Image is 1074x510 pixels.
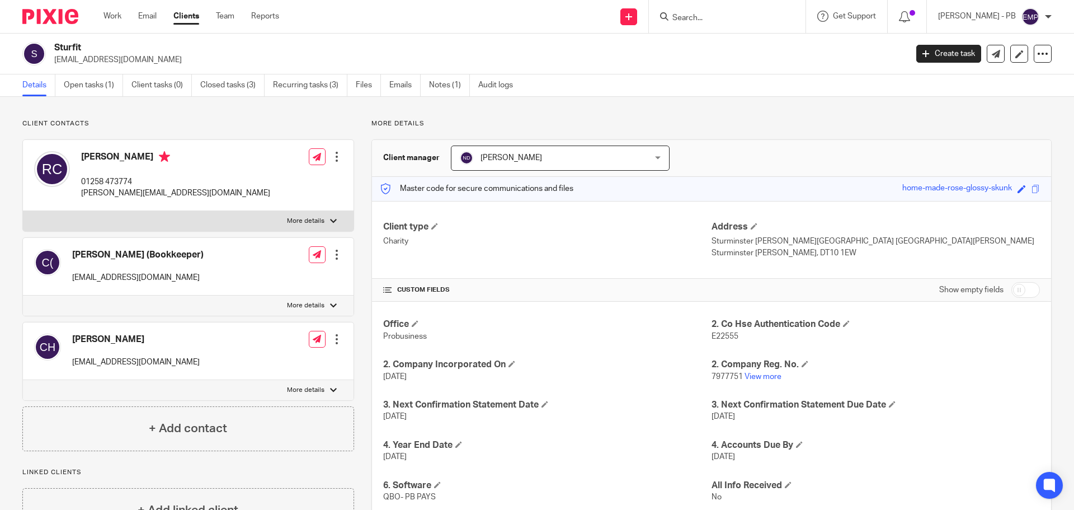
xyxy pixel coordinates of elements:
[287,386,324,395] p: More details
[383,333,427,340] span: Probusiness
[712,247,1040,259] p: Sturminster [PERSON_NAME], DT10 1EW
[131,74,192,96] a: Client tasks (0)
[383,413,407,420] span: [DATE]
[149,420,227,437] h4: + Add contact
[383,373,407,381] span: [DATE]
[712,413,735,420] span: [DATE]
[22,9,78,24] img: Pixie
[712,236,1040,247] p: Sturminster [PERSON_NAME][GEOGRAPHIC_DATA] [GEOGRAPHIC_DATA][PERSON_NAME]
[902,183,1012,195] div: home-made-rose-glossy-skunk
[712,373,743,381] span: 7977751
[938,11,1016,22] p: [PERSON_NAME] - PB
[34,334,61,361] img: svg%3E
[81,176,270,188] p: 01258 473774
[712,493,722,501] span: No
[64,74,123,96] a: Open tasks (1)
[671,13,772,24] input: Search
[383,399,712,411] h4: 3. Next Confirmation Statement Date
[383,236,712,247] p: Charity
[939,284,1004,296] label: Show empty fields
[383,221,712,233] h4: Client type
[712,319,1040,330] h4: 2. Co Hse Authentication Code
[460,151,473,165] img: svg%3E
[251,11,279,22] a: Reports
[81,151,270,165] h4: [PERSON_NAME]
[138,11,157,22] a: Email
[34,249,61,276] img: svg%3E
[712,359,1040,371] h4: 2. Company Reg. No.
[916,45,981,63] a: Create task
[745,373,781,381] a: View more
[22,468,354,477] p: Linked clients
[22,74,55,96] a: Details
[383,319,712,330] h4: Office
[173,11,199,22] a: Clients
[273,74,347,96] a: Recurring tasks (3)
[371,119,1052,128] p: More details
[54,54,899,65] p: [EMAIL_ADDRESS][DOMAIN_NAME]
[383,359,712,371] h4: 2. Company Incorporated On
[72,357,200,368] p: [EMAIL_ADDRESS][DOMAIN_NAME]
[22,119,354,128] p: Client contacts
[72,334,200,345] h4: [PERSON_NAME]
[481,154,542,162] span: [PERSON_NAME]
[383,493,436,501] span: QBO- PB PAYS
[216,11,234,22] a: Team
[383,439,712,451] h4: 4. Year End Date
[103,11,121,22] a: Work
[712,221,1040,233] h4: Address
[383,286,712,294] h4: CUSTOM FIELDS
[72,272,204,283] p: [EMAIL_ADDRESS][DOMAIN_NAME]
[356,74,381,96] a: Files
[383,480,712,492] h4: 6. Software
[287,217,324,226] p: More details
[712,333,738,340] span: E22555
[34,151,70,187] img: svg%3E
[159,151,170,162] i: Primary
[22,42,46,65] img: svg%3E
[712,480,1040,492] h4: All Info Received
[81,188,270,199] p: [PERSON_NAME][EMAIL_ADDRESS][DOMAIN_NAME]
[389,74,421,96] a: Emails
[383,453,407,461] span: [DATE]
[54,42,731,54] h2: Sturfit
[712,439,1040,451] h4: 4. Accounts Due By
[429,74,470,96] a: Notes (1)
[72,249,204,261] h4: [PERSON_NAME] (Bookkeeper)
[478,74,521,96] a: Audit logs
[833,12,876,20] span: Get Support
[383,152,440,163] h3: Client manager
[712,453,735,461] span: [DATE]
[287,301,324,310] p: More details
[380,183,573,194] p: Master code for secure communications and files
[712,399,1040,411] h4: 3. Next Confirmation Statement Due Date
[1021,8,1039,26] img: svg%3E
[200,74,265,96] a: Closed tasks (3)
